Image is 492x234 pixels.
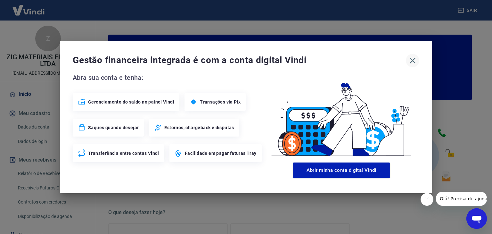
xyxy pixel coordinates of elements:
span: Abra sua conta e tenha: [73,72,264,83]
span: Olá! Precisa de ajuda? [4,4,54,10]
span: Estornos, chargeback e disputas [164,124,234,131]
span: Facilidade em pagar faturas Tray [185,150,257,156]
span: Transações via Pix [200,99,241,105]
span: Saques quando desejar [88,124,139,131]
span: Gestão financeira integrada é com a conta digital Vindi [73,54,406,67]
img: Good Billing [264,72,419,160]
iframe: Fechar mensagem [421,193,433,206]
span: Gerenciamento do saldo no painel Vindi [88,99,174,105]
button: Abrir minha conta digital Vindi [293,163,390,178]
iframe: Botão para abrir a janela de mensagens [466,208,487,229]
span: Transferência entre contas Vindi [88,150,159,156]
iframe: Mensagem da empresa [436,192,487,206]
